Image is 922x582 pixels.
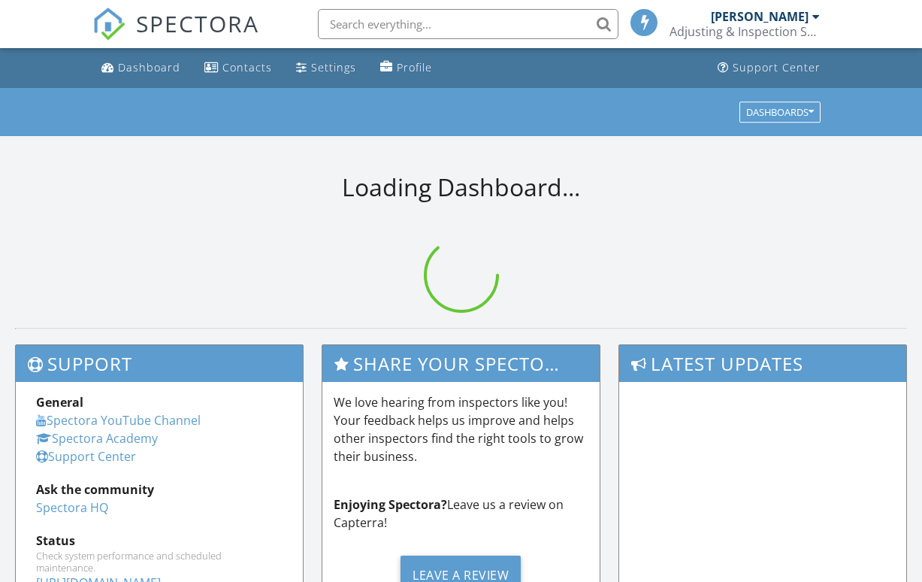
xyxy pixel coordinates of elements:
[711,9,809,24] div: [PERSON_NAME]
[36,430,158,447] a: Spectora Academy
[733,60,821,74] div: Support Center
[136,8,259,39] span: SPECTORA
[334,496,447,513] strong: Enjoying Spectora?
[334,496,589,532] p: Leave us a review on Capterra!
[670,24,820,39] div: Adjusting & Inspection Services Inc.
[712,54,827,82] a: Support Center
[198,54,278,82] a: Contacts
[36,394,83,411] strong: General
[318,9,618,39] input: Search everything...
[92,20,259,52] a: SPECTORA
[374,54,438,82] a: Profile
[322,345,600,382] h3: Share Your Spectora Experience
[16,345,303,382] h3: Support
[334,393,589,465] p: We love hearing from inspectors like you! Your feedback helps us improve and helps other inspecto...
[118,60,180,74] div: Dashboard
[36,550,283,574] div: Check system performance and scheduled maintenance.
[222,60,272,74] div: Contacts
[290,54,362,82] a: Settings
[36,499,108,516] a: Spectora HQ
[36,448,136,465] a: Support Center
[619,345,906,382] h3: Latest Updates
[92,8,125,41] img: The Best Home Inspection Software - Spectora
[739,102,821,123] button: Dashboards
[36,480,283,499] div: Ask the community
[311,60,356,74] div: Settings
[36,532,283,550] div: Status
[95,54,186,82] a: Dashboard
[746,107,814,117] div: Dashboards
[36,412,201,429] a: Spectora YouTube Channel
[397,60,432,74] div: Profile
